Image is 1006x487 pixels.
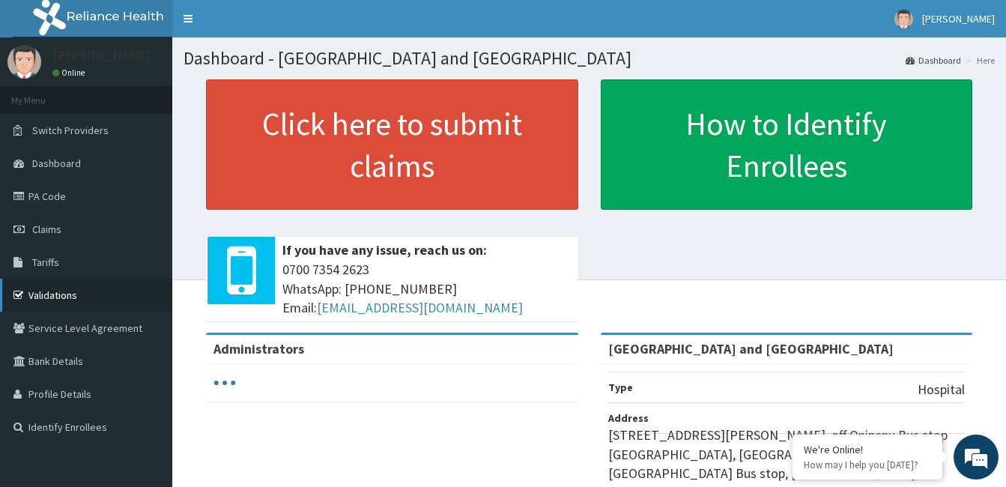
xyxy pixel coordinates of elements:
[282,260,571,318] span: 0700 7354 2623 WhatsApp: [PHONE_NUMBER] Email:
[213,372,236,394] svg: audio-loading
[608,381,633,394] b: Type
[918,380,965,399] p: Hospital
[213,340,304,357] b: Administrators
[601,79,973,210] a: How to Identify Enrollees
[963,54,995,67] li: Here
[7,45,41,79] img: User Image
[32,255,59,269] span: Tariffs
[52,49,151,62] p: [PERSON_NAME]
[608,340,894,357] strong: [GEOGRAPHIC_DATA] and [GEOGRAPHIC_DATA]
[184,49,995,68] h1: Dashboard - [GEOGRAPHIC_DATA] and [GEOGRAPHIC_DATA]
[804,459,931,471] p: How may I help you today?
[282,241,487,258] b: If you have any issue, reach us on:
[894,10,913,28] img: User Image
[32,124,109,137] span: Switch Providers
[906,54,961,67] a: Dashboard
[804,443,931,456] div: We're Online!
[32,223,61,236] span: Claims
[608,411,649,425] b: Address
[922,12,995,25] span: [PERSON_NAME]
[52,67,88,78] a: Online
[32,157,81,170] span: Dashboard
[317,299,523,316] a: [EMAIL_ADDRESS][DOMAIN_NAME]
[206,79,578,210] a: Click here to submit claims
